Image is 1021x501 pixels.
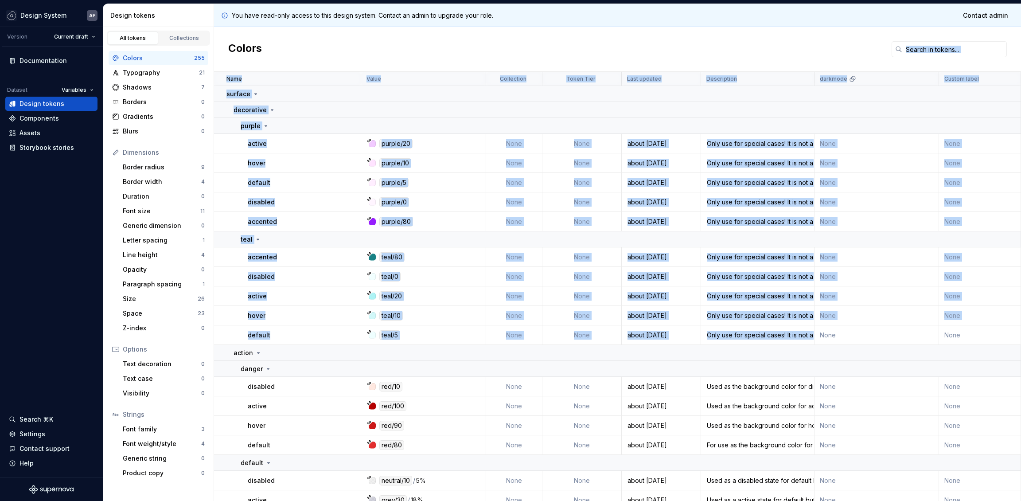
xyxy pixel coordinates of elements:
a: Text decoration0 [119,357,208,371]
div: Product copy [123,469,201,478]
a: Design tokens [5,97,97,111]
td: None [814,212,939,231]
td: None [486,267,543,286]
td: None [542,212,622,231]
div: about [DATE] [622,476,700,485]
p: action [234,348,253,357]
p: default [241,458,263,467]
div: Only use for special cases! It is not a semantic color. [701,253,814,262]
p: active [248,139,267,148]
div: Search ⌘K [19,415,53,424]
a: Product copy0 [119,466,208,480]
div: 0 [201,113,205,120]
td: None [939,471,1021,490]
button: Contact support [5,442,97,456]
a: Space23 [119,306,208,321]
td: None [939,212,1021,231]
div: Blurs [123,127,201,136]
p: active [248,402,267,411]
p: accented [248,217,277,226]
td: None [542,471,622,490]
td: None [542,396,622,416]
div: Documentation [19,56,67,65]
div: Typography [123,68,199,77]
div: Letter spacing [123,236,203,245]
td: None [814,377,939,396]
div: Border width [123,177,201,186]
div: Only use for special cases! It is not a semantic color. [701,292,814,301]
p: default [248,331,270,340]
div: about [DATE] [622,253,700,262]
div: Only use for special cases! It is not a semantic color. [701,139,814,148]
p: You have read-only access to this design system. Contact an admin to upgrade your role. [232,11,493,20]
p: hover [248,421,265,430]
p: teal [241,235,253,244]
p: danger [241,364,263,373]
div: about [DATE] [622,217,700,226]
td: None [814,247,939,267]
a: Storybook stories [5,141,97,155]
div: 0 [201,360,205,368]
p: disabled [248,382,275,391]
div: 0 [201,470,205,477]
button: Current draft [50,31,99,43]
span: Contact admin [963,11,1008,20]
div: 5% [416,476,426,485]
p: accented [248,253,277,262]
div: 23 [198,310,205,317]
td: None [542,153,622,173]
div: 0 [201,193,205,200]
div: Used as the background color for disabled danger actions. [701,382,814,391]
a: Generic string0 [119,451,208,466]
div: Components [19,114,59,123]
td: None [542,173,622,192]
div: Font family [123,425,201,434]
td: None [939,286,1021,306]
td: None [486,471,543,490]
div: teal/10 [379,311,403,321]
td: None [814,396,939,416]
button: Variables [58,84,97,96]
a: Contact admin [957,8,1014,23]
div: 0 [201,455,205,462]
td: None [939,435,1021,455]
div: Only use for special cases! It is not a semantic color. [701,198,814,207]
div: 0 [201,98,205,106]
div: Font size [123,207,200,215]
input: Search in tokens... [902,41,1007,57]
a: Font weight/style4 [119,437,208,451]
td: None [542,416,622,435]
td: None [814,267,939,286]
div: Shadows [123,83,201,92]
div: Font weight/style [123,439,201,448]
div: Space [123,309,198,318]
div: Used as the background color for hovered danger actions. [701,421,814,430]
div: teal/5 [379,330,400,340]
a: Paragraph spacing1 [119,277,208,291]
p: Last updated [627,75,662,82]
td: None [542,286,622,306]
div: Duration [123,192,201,201]
div: teal/80 [379,252,405,262]
div: 11 [200,207,205,215]
div: red/100 [379,401,406,411]
div: Only use for special cases! It is not a semantic color. [701,159,814,168]
td: None [939,192,1021,212]
td: None [939,306,1021,325]
div: red/90 [379,421,404,431]
a: Assets [5,126,97,140]
div: Z-index [123,324,201,333]
div: 0 [201,222,205,229]
td: None [542,306,622,325]
span: Current draft [54,33,88,40]
div: All tokens [111,35,155,42]
td: None [486,416,543,435]
td: None [486,212,543,231]
td: None [814,435,939,455]
div: Only use for special cases! It is not a semantic color. [701,272,814,281]
p: Collection [500,75,526,82]
div: 0 [201,128,205,135]
div: red/80 [379,440,404,450]
div: Generic dimension [123,221,201,230]
div: purple/0 [379,197,409,207]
